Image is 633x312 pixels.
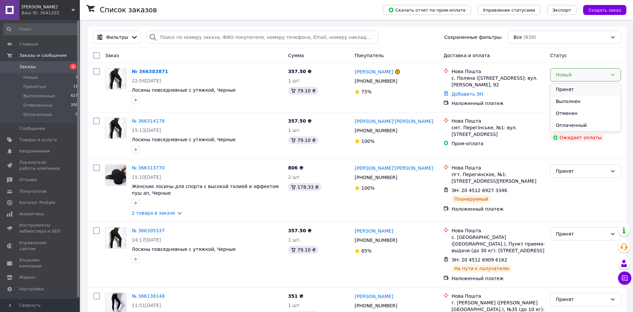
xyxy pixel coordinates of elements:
span: 357.50 ₴ [288,228,312,233]
div: с. [GEOGRAPHIC_DATA] ([GEOGRAPHIC_DATA].), Пункт приема-выдачи (до 30 кг): [STREET_ADDRESS] [451,234,545,254]
span: 1 [76,74,78,80]
span: Сообщения [19,126,45,132]
a: [PERSON_NAME]'[PERSON_NAME] [355,118,433,125]
img: Фото товару [105,68,126,89]
span: Кошелек компании [19,257,62,269]
a: Лосины повседневные с утяжкой, Черные [132,137,236,142]
span: 14:17[DATE] [132,237,161,243]
h1: Список заказов [100,6,157,14]
span: 1 шт. [288,303,301,308]
span: Все [514,34,522,41]
span: 1 шт. [288,237,301,243]
span: 1 шт. [288,128,301,133]
span: 357.50 ₴ [288,118,312,124]
div: Принят [556,167,607,175]
span: 100% [361,139,375,144]
a: Создать заказ [576,7,626,12]
span: 351 ₴ [288,293,303,299]
span: Принятые [23,84,46,90]
li: Отменен [551,107,621,119]
span: Сумма [288,53,304,58]
span: Покупатель [355,53,384,58]
span: Заказ [105,53,119,58]
span: 22:54[DATE] [132,78,161,83]
div: Планируемый [451,195,491,203]
a: [PERSON_NAME] [355,228,393,234]
span: Новые [23,74,38,80]
button: Скачать отчет по пром-оплате [383,5,471,15]
span: Выполненные [23,93,55,99]
a: № 366138148 [132,293,165,299]
span: Заказы и сообщения [19,52,67,58]
a: Лосины повседневные с утяжкой, Черные [132,87,236,93]
span: Маркет [19,274,36,280]
span: Главная [19,41,38,47]
button: Чат с покупателем [618,271,631,285]
div: Нова Пошта [451,227,545,234]
input: Поиск [3,23,79,35]
div: Нова Пошта [451,68,545,75]
li: Принят [551,83,621,95]
div: смт. Перегінське, №1: вул. [STREET_ADDRESS] [451,124,545,138]
span: ЭН: 20 4512 6909 6162 [451,257,507,262]
span: Настройки [19,286,44,292]
div: 178.33 ₴ [288,183,321,191]
span: 15:13[DATE] [132,128,161,133]
span: 11:51[DATE] [132,303,161,308]
span: Фильтры [106,34,128,41]
span: Сохраненные фильтры: [444,34,502,41]
span: Товары и услуги [19,137,57,143]
span: 627 [71,93,78,99]
a: Добавить ЭН [451,91,483,97]
span: Скачать отчет по пром-оплате [388,7,466,13]
div: Новый [556,71,607,78]
a: Фото товару [105,68,126,89]
div: Нова Пошта [451,118,545,124]
div: Наложенный платеж [451,206,545,212]
span: 0 [76,112,78,118]
a: [PERSON_NAME] [355,293,393,300]
a: [PERSON_NAME] [355,68,393,75]
span: Отзывы [19,177,37,183]
span: Доставка и оплата [443,53,490,58]
span: 75% [361,89,372,94]
span: Экспорт [553,8,571,13]
span: 15:10[DATE] [132,174,161,180]
div: 79.10 ₴ [288,87,318,95]
button: Управление статусами [478,5,541,15]
img: Фото товару [105,118,126,139]
div: 79.10 ₴ [288,136,318,144]
span: Управление сайтом [19,240,62,252]
div: с. Поляна ([STREET_ADDRESS]: вул. [PERSON_NAME], 92 [451,75,545,88]
img: Фото товару [105,228,126,248]
span: 100% [361,185,375,191]
span: Фитнес Одежда [22,4,72,10]
span: Инструменты вебмастера и SEO [19,222,62,234]
span: ЭН: 20 4512 6927 3346 [451,188,507,193]
div: пгт. Перегинское, №1: [STREET_ADDRESS][PERSON_NAME] [451,171,545,184]
a: № 366314178 [132,118,165,124]
a: 2 товара в заказе [132,210,175,216]
input: Поиск по номеру заказа, ФИО покупателя, номеру телефона, Email, номеру накладной [146,31,378,44]
div: Ваш ID: 3641202 [22,10,80,16]
span: Аналитика [19,211,44,217]
div: Наложенный платеж [451,100,545,107]
div: [PHONE_NUMBER] [353,301,398,310]
span: Каталог ProSale [19,200,55,206]
span: Лосины повседневные с утяжкой, Черные [132,247,236,252]
li: Оплаченный [551,119,621,131]
span: Управление статусами [483,8,535,13]
a: Женские лосины для спорта с высокой талией и эффектом пуш ап, Черные [132,184,279,196]
span: 85% [361,248,372,254]
span: Уведомления [19,148,50,154]
span: Заказы [19,64,36,70]
span: Показатели работы компании [19,159,62,171]
span: 11 [73,84,78,90]
div: 79.10 ₴ [288,246,318,254]
button: Создать заказ [583,5,626,15]
div: Ожидает оплаты [550,134,604,142]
